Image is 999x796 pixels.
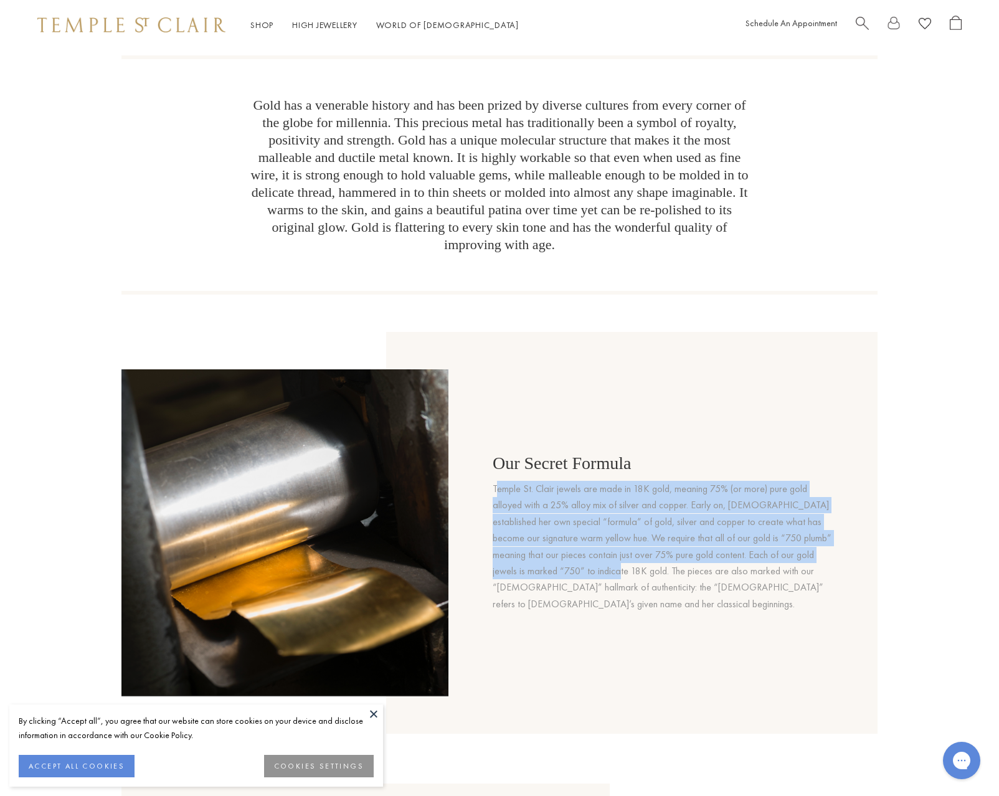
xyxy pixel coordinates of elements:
[937,737,987,784] iframe: Gorgias live chat messenger
[493,453,838,473] h2: Our Secret Formula
[250,19,273,31] a: ShopShop
[746,17,837,29] a: Schedule An Appointment
[19,714,374,742] div: By clicking “Accept all”, you agree that our website can store cookies on your device and disclos...
[264,755,374,777] button: COOKIES SETTINGS
[376,19,519,31] a: World of [DEMOGRAPHIC_DATA]World of [DEMOGRAPHIC_DATA]
[249,59,750,291] span: Gold has a venerable history and has been prized by diverse cultures from every corner of the glo...
[950,16,962,35] a: Open Shopping Bag
[919,16,931,35] a: View Wishlist
[19,755,135,777] button: ACCEPT ALL COOKIES
[250,17,519,33] nav: Main navigation
[37,17,225,32] img: Temple St. Clair
[856,16,869,35] a: Search
[121,369,448,696] img: goldphoto_690x.png
[292,19,357,31] a: High JewelleryHigh Jewellery
[493,481,838,612] p: Temple St. Clair jewels are made in 18K gold, meaning 75% (or more) pure gold alloyed with a 25% ...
